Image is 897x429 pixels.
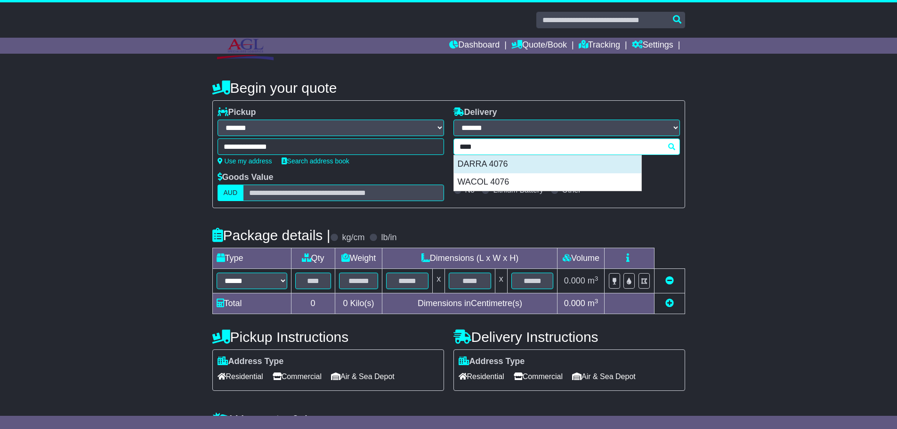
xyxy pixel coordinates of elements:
[511,38,567,54] a: Quote/Book
[588,276,598,285] span: m
[343,299,347,308] span: 0
[595,275,598,282] sup: 3
[572,369,636,384] span: Air & Sea Depot
[382,293,558,314] td: Dimensions in Centimetre(s)
[382,248,558,269] td: Dimensions (L x W x H)
[665,299,674,308] a: Add new item
[459,356,525,367] label: Address Type
[495,269,507,293] td: x
[595,298,598,305] sup: 3
[218,356,284,367] label: Address Type
[454,155,641,173] div: DARRA 4076
[291,293,335,314] td: 0
[558,248,605,269] td: Volume
[564,276,585,285] span: 0.000
[273,369,322,384] span: Commercial
[331,369,395,384] span: Air & Sea Depot
[579,38,620,54] a: Tracking
[218,107,256,118] label: Pickup
[218,157,272,165] a: Use my address
[212,80,685,96] h4: Begin your quote
[588,299,598,308] span: m
[665,276,674,285] a: Remove this item
[514,369,563,384] span: Commercial
[459,369,504,384] span: Residential
[335,248,382,269] td: Weight
[335,293,382,314] td: Kilo(s)
[218,172,274,183] label: Goods Value
[282,157,349,165] a: Search address book
[212,412,685,428] h4: Warranty & Insurance
[632,38,673,54] a: Settings
[453,107,497,118] label: Delivery
[449,38,500,54] a: Dashboard
[212,227,331,243] h4: Package details |
[342,233,364,243] label: kg/cm
[564,299,585,308] span: 0.000
[454,173,641,191] div: WACOL 4076
[218,369,263,384] span: Residential
[212,293,291,314] td: Total
[453,329,685,345] h4: Delivery Instructions
[212,329,444,345] h4: Pickup Instructions
[212,248,291,269] td: Type
[291,248,335,269] td: Qty
[433,269,445,293] td: x
[453,138,680,155] typeahead: Please provide city
[381,233,396,243] label: lb/in
[218,185,244,201] label: AUD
